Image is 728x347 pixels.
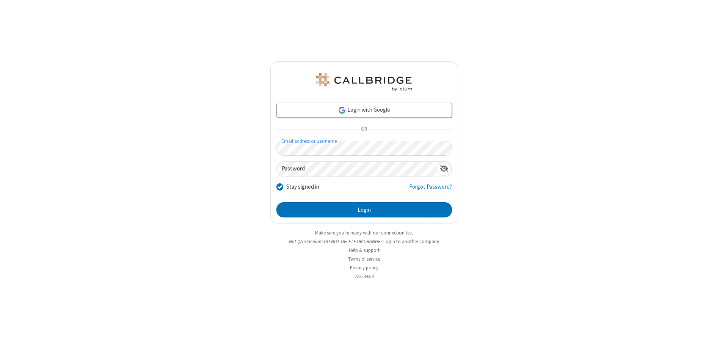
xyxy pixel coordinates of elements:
li: v2.6.349.3 [270,273,458,280]
input: Password [277,162,437,177]
li: Not QA Selenium DO NOT DELETE OR CHANGE? [270,238,458,245]
a: Privacy policy [350,264,378,271]
a: Forgot Password? [409,183,452,197]
img: google-icon.png [338,106,346,114]
a: Help & support [349,247,380,253]
img: QA Selenium DO NOT DELETE OR CHANGE [315,73,413,91]
button: Login [276,202,452,217]
a: Terms of service [348,256,380,262]
input: Email address or username [276,141,452,156]
label: Stay signed in [286,183,319,191]
div: Show password [437,162,452,176]
a: Login with Google [276,103,452,118]
button: Login to another company [383,238,439,245]
a: Make sure you're ready with our connection test [315,230,413,236]
span: OR [358,124,370,135]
